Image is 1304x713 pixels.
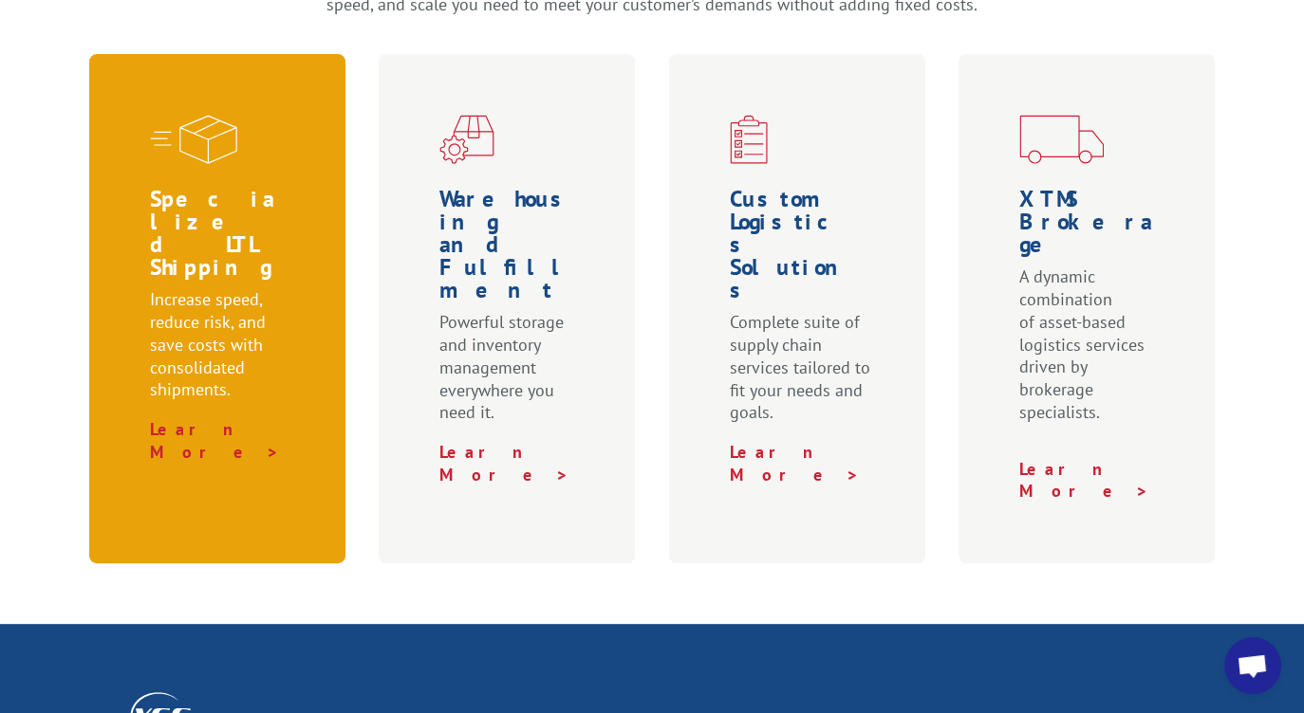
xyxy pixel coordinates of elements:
[1019,265,1162,441] p: A dynamic combination of asset-based logistics services driven by brokerage specialists.
[1019,115,1104,164] img: xgs-icon-transportation-forms-red
[730,115,768,164] img: xgs-icon-custom-logistics-solutions-red
[730,311,872,441] p: Complete suite of supply chain services tailored to fit your needs and goals.
[730,441,860,485] a: Learn More >
[1019,458,1149,503] a: Learn More >
[150,188,292,288] h1: Specialized LTL Shipping
[150,418,280,463] a: Learn More >
[1224,637,1281,694] a: Open chat
[150,288,292,418] p: Increase speed, reduce risk, and save costs with consolidated shipments.
[150,115,237,164] img: xgs-icon-specialized-ltl-red
[439,115,494,164] img: xgs-icon-warehouseing-cutting-fulfillment-red
[439,441,569,485] a: Learn More >
[1019,188,1162,265] h1: XTMS Brokerage
[730,188,872,311] h1: Custom Logistics Solutions
[439,188,582,311] h1: Warehousing and Fulfillment
[439,311,582,441] p: Powerful storage and inventory management everywhere you need it.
